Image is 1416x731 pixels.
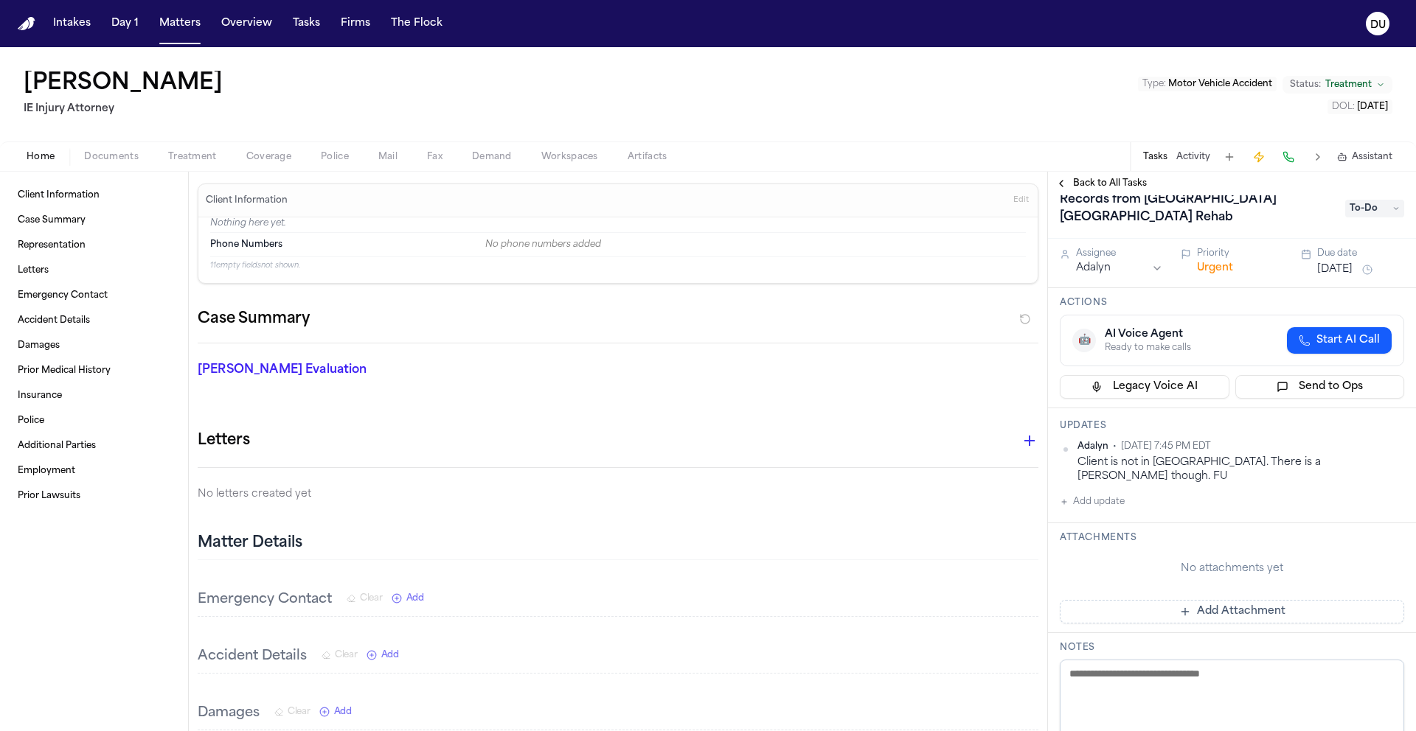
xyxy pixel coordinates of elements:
[427,151,442,163] span: Fax
[27,151,55,163] span: Home
[335,649,358,661] span: Clear
[274,706,310,718] button: Clear Damages
[335,10,376,37] button: Firms
[1197,248,1284,259] div: Priority
[1143,151,1167,163] button: Tasks
[1235,375,1405,399] button: Send to Ops
[1345,200,1404,217] span: To-Do
[1316,333,1380,348] span: Start AI Call
[210,239,282,251] span: Phone Numbers
[1283,76,1392,94] button: Change status from Treatment
[321,151,349,163] span: Police
[392,592,424,604] button: Add New
[378,151,398,163] span: Mail
[12,409,176,433] a: Police
[1357,102,1388,111] span: [DATE]
[198,703,260,724] h3: Damages
[367,649,399,661] button: Add New
[1060,493,1125,511] button: Add update
[198,646,307,667] h3: Accident Details
[1060,297,1404,309] h3: Actions
[1073,178,1147,189] span: Back to All Tasks
[1287,327,1392,354] button: Start AI Call
[319,706,352,718] button: Add New
[12,434,176,458] a: Additional Parties
[541,151,598,163] span: Workspaces
[24,100,229,118] h2: IE Injury Attorney
[322,649,358,661] button: Clear Accident Details
[1060,532,1404,544] h3: Attachments
[210,217,1026,232] p: Nothing here yet.
[12,384,176,408] a: Insurance
[215,10,278,37] button: Overview
[347,592,383,604] button: Clear Emergency Contact
[12,234,176,257] a: Representation
[1317,248,1404,259] div: Due date
[1105,342,1191,354] div: Ready to make calls
[198,361,466,379] p: [PERSON_NAME] Evaluation
[12,284,176,307] a: Emergency Contact
[198,307,310,331] h2: Case Summary
[1278,147,1299,167] button: Make a Call
[1325,79,1372,91] span: Treatment
[198,533,302,553] h2: Matter Details
[1337,151,1392,163] button: Assistant
[1009,189,1033,212] button: Edit
[1077,455,1404,484] div: Client is not in [GEOGRAPHIC_DATA]. There is a [PERSON_NAME] though. FU
[1249,147,1269,167] button: Create Immediate Task
[1358,261,1376,279] button: Snooze task
[472,151,512,163] span: Demand
[1060,642,1404,654] h3: Notes
[84,151,139,163] span: Documents
[287,10,326,37] button: Tasks
[334,706,352,718] span: Add
[1076,248,1163,259] div: Assignee
[12,334,176,357] a: Damages
[1197,261,1233,276] button: Urgent
[1060,420,1404,432] h3: Updates
[360,592,383,604] span: Clear
[153,10,206,37] button: Matters
[1013,195,1029,206] span: Edit
[1048,178,1154,189] button: Back to All Tasks
[1121,441,1211,452] span: [DATE] 7:45 PM EDT
[12,209,176,232] a: Case Summary
[24,71,223,97] h1: [PERSON_NAME]
[18,17,35,31] img: Finch Logo
[12,359,176,382] a: Prior Medical History
[198,429,250,452] h1: Letters
[1138,77,1277,91] button: Edit Type: Motor Vehicle Accident
[1054,188,1336,229] h1: Records from [GEOGRAPHIC_DATA] [GEOGRAPHIC_DATA] Rehab
[246,151,291,163] span: Coverage
[12,309,176,332] a: Accident Details
[628,151,667,163] span: Artifacts
[12,459,176,483] a: Employment
[47,10,97,37] button: Intakes
[18,17,35,31] a: Home
[210,260,1026,271] p: 11 empty fields not shown.
[385,10,448,37] button: The Flock
[12,259,176,282] a: Letters
[24,71,223,97] button: Edit matter name
[1078,333,1091,348] span: 🤖
[1077,441,1108,452] span: Adalyn
[1352,151,1392,163] span: Assistant
[198,486,1038,503] p: No letters created yet
[105,10,145,37] button: Day 1
[1105,327,1191,342] div: AI Voice Agent
[1060,600,1404,623] button: Add Attachment
[1332,102,1355,111] span: DOL :
[1219,147,1240,167] button: Add Task
[1113,441,1117,452] span: •
[12,183,176,207] a: Client Information
[198,590,332,610] h3: Emergency Contact
[288,706,310,718] span: Clear
[1176,151,1210,163] button: Activity
[1290,79,1321,91] span: Status:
